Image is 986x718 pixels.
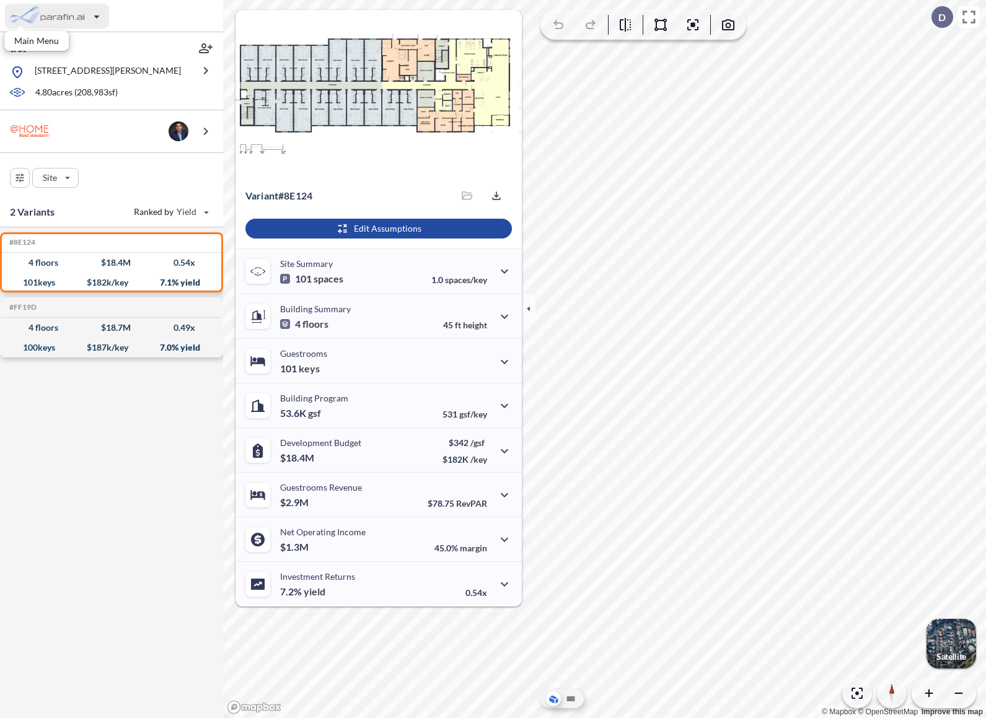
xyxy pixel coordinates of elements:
p: Edit Assumptions [354,222,421,235]
a: Mapbox homepage [227,700,281,714]
span: spaces [314,273,343,285]
p: # 8e124 [245,190,312,202]
button: Edit Assumptions [245,219,512,239]
a: OpenStreetMap [858,707,918,716]
span: gsf/key [459,409,487,419]
img: BrandImage [10,120,51,142]
span: floors [302,318,328,330]
p: $182K [442,454,487,465]
p: Satellite [936,652,966,662]
p: 4.80 acres ( 208,983 sf) [35,86,118,100]
img: Switcher Image [927,619,976,668]
p: $2.9M [280,496,310,509]
p: $18.4M [280,452,316,464]
span: margin [460,543,487,553]
button: Switcher ImageSatellite [927,619,976,668]
p: 101 [280,273,343,285]
span: keys [299,362,320,375]
span: Yield [177,206,197,218]
p: 53.6K [280,407,321,419]
p: 7.2% [280,585,325,598]
button: Ranked by Yield [124,202,217,222]
button: Aerial View [546,691,561,706]
span: gsf [308,407,321,419]
p: 45.0% [434,543,487,553]
p: [STREET_ADDRESS][PERSON_NAME] [35,64,181,80]
span: height [463,320,487,330]
p: Building Program [280,393,348,403]
h5: Click to copy the code [7,238,35,247]
p: Building Summary [280,304,351,314]
p: $1.3M [280,541,310,553]
p: 4 [280,318,328,330]
span: yield [304,585,325,598]
span: spaces/key [445,274,487,285]
img: user logo [169,121,188,141]
h5: Click to copy the code [7,303,37,312]
p: $78.75 [428,498,487,509]
span: /gsf [470,437,485,448]
p: $342 [442,437,487,448]
p: Main Menu [14,36,59,46]
p: Net Operating Income [280,527,366,537]
p: 2 Variants [10,204,55,219]
p: 0.54x [465,587,487,598]
span: /key [470,454,487,465]
p: 531 [442,409,487,419]
button: Site [32,168,79,188]
p: 1.0 [431,274,487,285]
span: RevPAR [456,498,487,509]
p: Site Summary [280,258,333,269]
p: D [938,12,946,23]
p: Site [43,172,57,184]
p: 45 [443,320,487,330]
p: Development Budget [280,437,361,448]
p: Guestrooms Revenue [280,482,362,493]
a: Mapbox [822,707,856,716]
p: Guestrooms [280,348,327,359]
a: Improve this map [922,707,983,716]
button: Site Plan [563,691,578,706]
span: Variant [245,190,278,201]
p: Investment Returns [280,571,355,582]
span: ft [455,320,461,330]
img: Floorplans preview [235,10,522,178]
p: 101 [280,362,320,375]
